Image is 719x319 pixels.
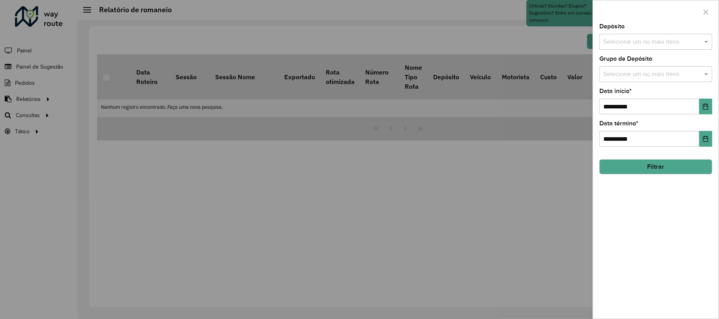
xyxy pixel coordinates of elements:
label: Data início [599,86,632,96]
button: Choose Date [699,131,712,147]
label: Depósito [599,22,625,31]
button: Filtrar [599,159,712,174]
label: Grupo de Depósito [599,54,652,63]
label: Data término [599,119,638,128]
button: Choose Date [699,99,712,114]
